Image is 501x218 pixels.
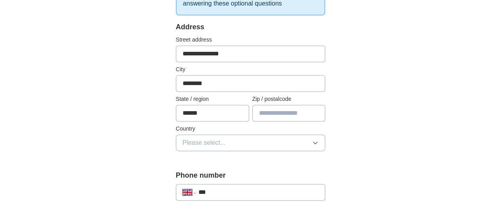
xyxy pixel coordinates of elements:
[176,170,326,181] label: Phone number
[176,95,249,103] label: State / region
[176,36,326,44] label: Street address
[176,22,326,32] div: Address
[176,125,326,133] label: Country
[183,138,226,148] span: Please select...
[176,65,326,74] label: City
[176,135,326,151] button: Please select...
[252,95,326,103] label: Zip / postalcode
